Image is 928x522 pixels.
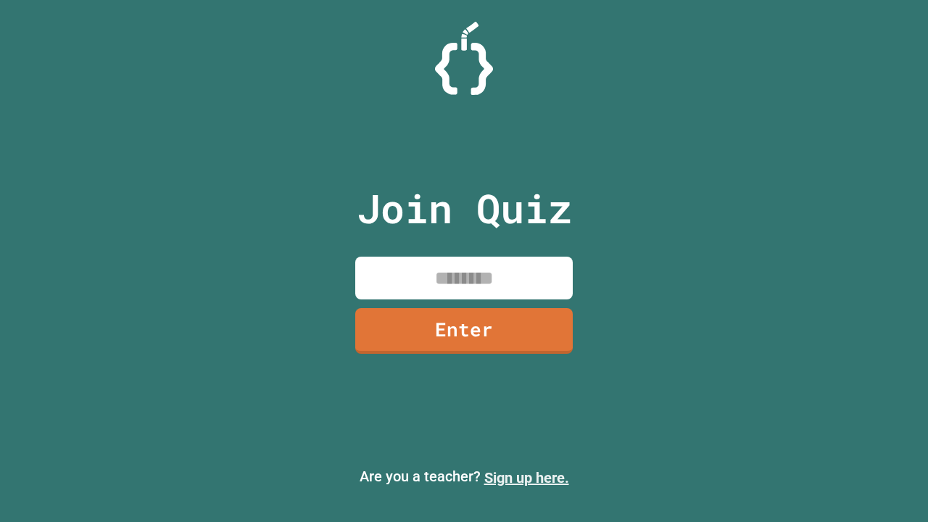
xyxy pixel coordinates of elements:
a: Enter [355,308,573,354]
img: Logo.svg [435,22,493,95]
p: Are you a teacher? [12,465,916,489]
p: Join Quiz [357,178,572,239]
iframe: chat widget [867,464,913,507]
a: Sign up here. [484,469,569,486]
